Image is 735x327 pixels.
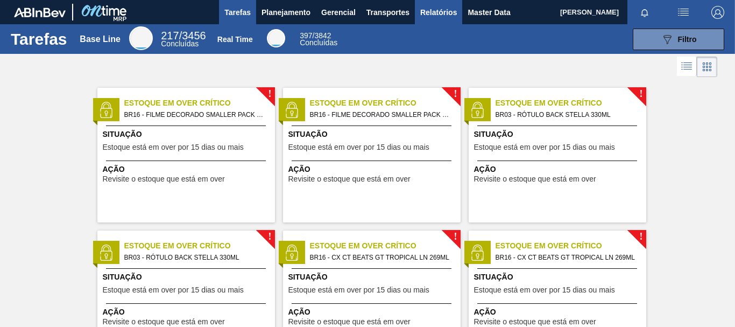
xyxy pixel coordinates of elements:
[124,98,275,109] span: Estoque em Over Crítico
[474,286,615,294] span: Estoque está em over por 15 dias ou mais
[103,318,225,326] span: Revisite o estoque que está em over
[161,30,206,41] span: / 3456
[11,33,67,45] h1: Tarefas
[262,6,310,19] span: Planejamento
[711,6,724,19] img: Logout
[474,143,615,151] span: Estoque está em over por 15 dias ou mais
[677,57,697,77] div: Visão em Lista
[366,6,409,19] span: Transportes
[129,26,153,50] div: Base Line
[469,245,485,261] img: status
[496,252,638,263] span: BR16 - CX CT BEATS GT TROPICAL LN 269ML
[310,109,452,121] span: BR16 - FILME DECORADO SMALLER PACK 269ML
[288,318,411,326] span: Revisite o estoque que está em over
[469,102,485,118] img: status
[80,34,121,44] div: Base Line
[321,6,356,19] span: Gerencial
[103,175,225,183] span: Revisite o estoque que está em over
[678,35,697,44] span: Filtro
[496,98,646,109] span: Estoque em Over Crítico
[300,32,337,46] div: Real Time
[474,175,596,183] span: Revisite o estoque que está em over
[217,35,253,44] div: Real Time
[268,233,271,241] span: !
[284,245,300,261] img: status
[103,272,272,283] span: Situação
[300,38,337,47] span: Concluídas
[300,31,331,40] span: / 3842
[161,31,206,47] div: Base Line
[677,6,690,19] img: userActions
[161,39,199,48] span: Concluídas
[639,90,642,98] span: !
[454,90,457,98] span: !
[268,90,271,98] span: !
[288,286,429,294] span: Estoque está em over por 15 dias ou mais
[103,286,244,294] span: Estoque está em over por 15 dias ou mais
[310,252,452,263] span: BR16 - CX CT BEATS GT TROPICAL LN 269ML
[627,5,662,20] button: Notificações
[288,129,458,140] span: Situação
[454,233,457,241] span: !
[474,272,644,283] span: Situação
[474,307,644,318] span: Ação
[474,318,596,326] span: Revisite o estoque que está em over
[288,143,429,151] span: Estoque está em over por 15 dias ou mais
[633,29,724,50] button: Filtro
[161,30,179,41] span: 217
[98,102,114,118] img: status
[310,240,461,252] span: Estoque em Over Crítico
[103,129,272,140] span: Situação
[124,252,266,263] span: BR03 - RÓTULO BACK STELLA 330ML
[98,245,114,261] img: status
[420,6,457,19] span: Relatórios
[474,129,644,140] span: Situação
[496,240,646,252] span: Estoque em Over Crítico
[224,6,251,19] span: Tarefas
[124,109,266,121] span: BR16 - FILME DECORADO SMALLER PACK 269ML
[14,8,66,17] img: TNhmsLtSVTkK8tSr43FrP2fwEKptu5GPRR3wAAAABJRU5ErkJggg==
[697,57,717,77] div: Visão em Cards
[284,102,300,118] img: status
[300,31,312,40] span: 397
[267,29,285,47] div: Real Time
[103,307,272,318] span: Ação
[474,164,644,175] span: Ação
[124,240,275,252] span: Estoque em Over Crítico
[103,164,272,175] span: Ação
[639,233,642,241] span: !
[288,164,458,175] span: Ação
[288,307,458,318] span: Ação
[496,109,638,121] span: BR03 - RÓTULO BACK STELLA 330ML
[310,98,461,109] span: Estoque em Over Crítico
[103,143,244,151] span: Estoque está em over por 15 dias ou mais
[288,175,411,183] span: Revisite o estoque que está em over
[288,272,458,283] span: Situação
[468,6,510,19] span: Master Data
